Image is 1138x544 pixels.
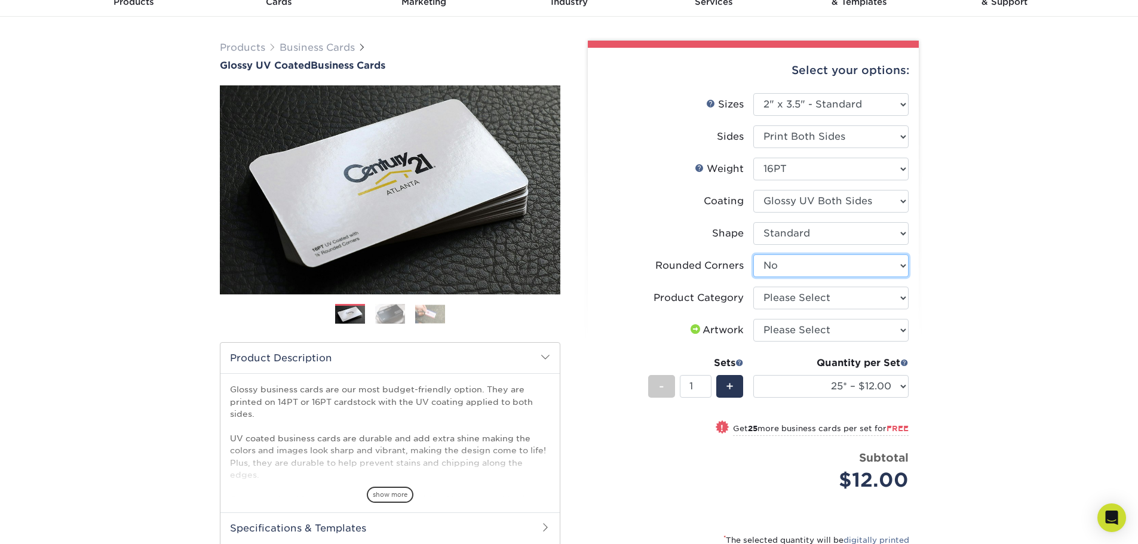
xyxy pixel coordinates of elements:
[220,60,560,71] h1: Business Cards
[753,356,909,370] div: Quantity per Set
[659,377,664,395] span: -
[230,383,550,542] p: Glossy business cards are our most budget-friendly option. They are printed on 14PT or 16PT cards...
[367,487,413,503] span: show more
[720,422,723,434] span: !
[654,291,744,305] div: Product Category
[1097,503,1126,532] div: Open Intercom Messenger
[220,42,265,53] a: Products
[717,130,744,144] div: Sides
[220,60,560,71] a: Glossy UV CoatedBusiness Cards
[597,48,909,93] div: Select your options:
[335,300,365,330] img: Business Cards 01
[655,259,744,273] div: Rounded Corners
[220,343,560,373] h2: Product Description
[3,508,102,540] iframe: Google Customer Reviews
[748,424,757,433] strong: 25
[220,512,560,543] h2: Specifications & Templates
[726,377,734,395] span: +
[220,20,560,360] img: Glossy UV Coated 01
[375,303,405,324] img: Business Cards 02
[695,162,744,176] div: Weight
[688,323,744,337] div: Artwork
[706,97,744,112] div: Sizes
[712,226,744,241] div: Shape
[220,60,311,71] span: Glossy UV Coated
[280,42,355,53] a: Business Cards
[859,451,909,464] strong: Subtotal
[887,424,909,433] span: FREE
[415,305,445,323] img: Business Cards 03
[762,466,909,494] div: $12.00
[648,356,744,370] div: Sets
[704,194,744,208] div: Coating
[733,424,909,436] small: Get more business cards per set for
